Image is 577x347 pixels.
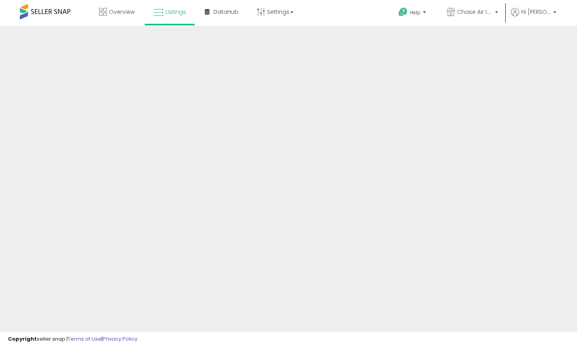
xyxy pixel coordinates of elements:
[8,336,137,343] div: seller snap | |
[398,7,408,17] i: Get Help
[521,8,551,16] span: Hi [PERSON_NAME]
[166,8,186,16] span: Listings
[109,8,135,16] span: Overview
[103,335,137,343] a: Privacy Policy
[213,8,238,16] span: DataHub
[511,8,556,26] a: Hi [PERSON_NAME]
[410,9,421,16] span: Help
[8,335,37,343] strong: Copyright
[392,1,434,26] a: Help
[457,8,493,16] span: Chase Air Industries
[68,335,101,343] a: Terms of Use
